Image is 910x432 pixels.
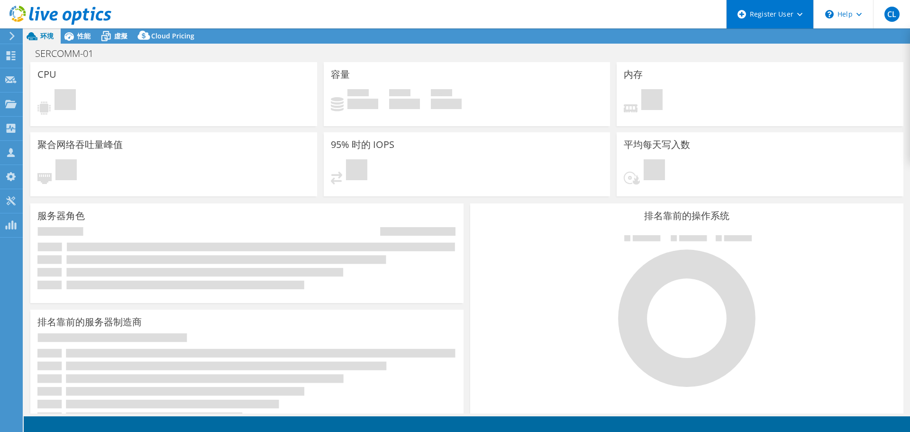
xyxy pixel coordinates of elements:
span: 环境 [40,31,54,40]
h3: 容量 [331,69,350,80]
svg: \n [825,10,834,18]
h3: 95% 时的 IOPS [331,139,394,150]
span: Cloud Pricing [151,31,194,40]
h3: 内存 [624,69,643,80]
h3: CPU [37,69,56,80]
span: 挂起 [641,89,663,112]
h4: 0 GiB [389,99,420,109]
h1: SERCOMM-01 [31,48,108,59]
h3: 排名靠前的操作系统 [477,211,896,221]
span: 挂起 [55,89,76,112]
span: 挂起 [346,159,367,183]
h4: 0 GiB [347,99,378,109]
span: 虛擬 [114,31,127,40]
h3: 服务器角色 [37,211,85,221]
span: 挂起 [55,159,77,183]
h3: 聚合网络吞吐量峰值 [37,139,123,150]
span: 性能 [77,31,91,40]
h3: 平均每天写入数 [624,139,690,150]
span: 已使用 [347,89,369,99]
span: 总量 [431,89,452,99]
h3: 排名靠前的服务器制造商 [37,317,142,327]
span: 可用 [389,89,410,99]
span: 挂起 [644,159,665,183]
span: CL [884,7,900,22]
h4: 0 GiB [431,99,462,109]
